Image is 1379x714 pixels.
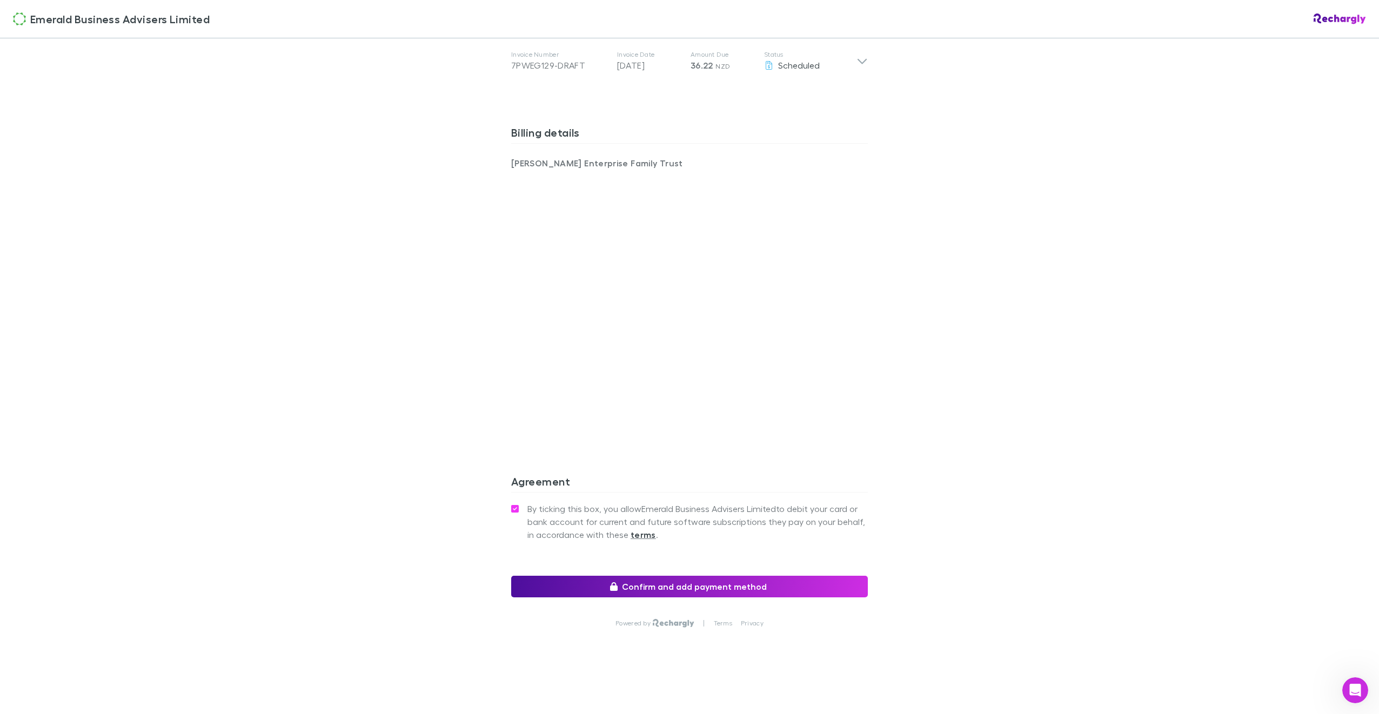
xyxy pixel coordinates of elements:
[511,475,868,492] h3: Agreement
[715,62,730,70] span: NZD
[1314,14,1366,24] img: Rechargly Logo
[617,59,682,72] p: [DATE]
[741,619,764,628] a: Privacy
[691,60,713,71] span: 36.22
[511,50,608,59] p: Invoice Number
[509,176,870,425] iframe: Secure address input frame
[764,50,856,59] p: Status
[13,12,26,25] img: Emerald Business Advisers Limited's Logo
[1342,677,1368,703] iframe: Intercom live chat
[511,576,868,597] button: Confirm and add payment method
[615,619,653,628] p: Powered by
[617,50,682,59] p: Invoice Date
[527,502,868,541] span: By ticking this box, you allow Emerald Business Advisers Limited to debit your card or bank accou...
[30,11,210,27] span: Emerald Business Advisers Limited
[511,126,868,143] h3: Billing details
[778,60,820,70] span: Scheduled
[691,50,755,59] p: Amount Due
[631,529,656,540] strong: terms
[653,619,694,628] img: Rechargly Logo
[503,39,876,83] div: Invoice Number7PWEG129-DRAFTInvoice Date[DATE]Amount Due36.22 NZDStatusScheduled
[714,619,732,628] a: Terms
[511,59,608,72] div: 7PWEG129-DRAFT
[511,157,689,170] p: [PERSON_NAME] Enterprise Family Trust
[703,619,705,628] p: |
